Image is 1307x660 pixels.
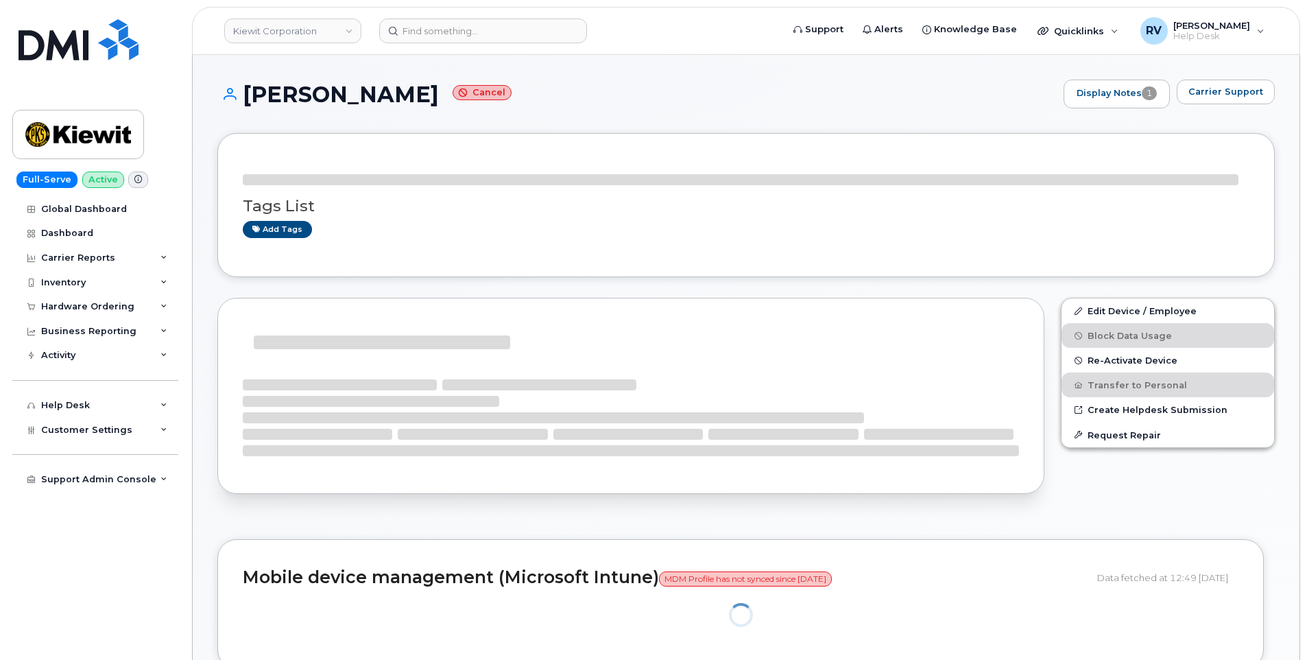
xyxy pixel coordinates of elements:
[453,85,512,101] small: Cancel
[1097,565,1238,591] div: Data fetched at 12:49 [DATE]
[1062,423,1274,447] button: Request Repair
[1062,323,1274,348] button: Block Data Usage
[243,221,312,238] a: Add tags
[1088,355,1177,366] span: Re-Activate Device
[1062,397,1274,422] a: Create Helpdesk Submission
[659,571,832,587] span: MDM Profile has not synced since [DATE]
[1188,85,1263,98] span: Carrier Support
[1062,373,1274,397] button: Transfer to Personal
[1064,80,1170,108] a: Display Notes1
[217,82,1057,106] h1: [PERSON_NAME]
[243,568,1087,587] h2: Mobile device management (Microsoft Intune)
[243,198,1249,215] h3: Tags List
[1062,348,1274,373] button: Re-Activate Device
[1177,80,1275,104] button: Carrier Support
[1062,298,1274,323] a: Edit Device / Employee
[1142,86,1157,100] span: 1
